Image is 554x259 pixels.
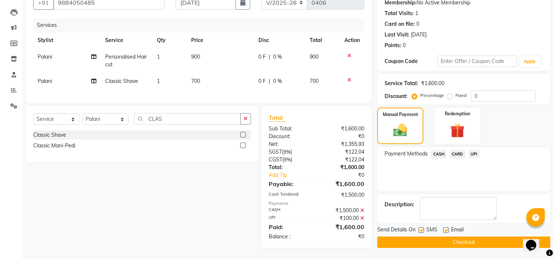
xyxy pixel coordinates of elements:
[385,42,401,49] div: Points:
[421,80,444,87] div: ₹1,600.00
[416,20,419,28] div: 0
[263,207,317,214] div: CASH
[273,77,282,85] span: 0 %
[263,191,317,199] div: Cash Tendered:
[317,148,370,156] div: ₹122.04
[187,32,254,49] th: Price
[317,214,370,222] div: ₹100.00
[258,77,266,85] span: 0 F
[385,20,415,28] div: Card on file:
[383,111,418,118] label: Manual Payment
[317,164,370,171] div: ₹1,600.00
[385,31,409,39] div: Last Visit:
[385,201,414,209] div: Description:
[445,111,470,117] label: Redemption
[269,114,286,122] span: Total
[263,156,317,164] div: ( )
[38,78,52,84] span: Palani
[34,18,370,32] div: Services
[450,150,465,158] span: CARD
[263,171,326,179] a: Add Tip
[33,32,101,49] th: Stylist
[38,53,52,60] span: Palani
[451,226,464,235] span: Email
[263,233,317,241] div: Balance :
[317,133,370,140] div: ₹0
[263,148,317,156] div: ( )
[263,223,317,231] div: Paid:
[191,53,200,60] span: 900
[263,179,317,188] div: Payable:
[523,230,547,252] iframe: chat widget
[385,92,407,100] div: Discount:
[263,164,317,171] div: Total:
[415,10,418,17] div: 1
[152,32,187,49] th: Qty
[33,131,66,139] div: Classic Shave
[157,53,160,60] span: 1
[420,92,444,99] label: Percentage
[446,122,469,140] img: _gift.svg
[385,150,428,158] span: Payment Methods
[377,237,550,248] button: Checkout
[269,156,282,163] span: CGST
[340,32,364,49] th: Action
[426,226,437,235] span: SMS
[263,133,317,140] div: Discount:
[269,200,364,207] div: Payments
[263,140,317,148] div: Net:
[385,57,437,65] div: Coupon Code
[468,150,480,158] span: UPI
[284,157,291,162] span: 9%
[157,78,160,84] span: 1
[269,53,270,61] span: |
[134,113,241,125] input: Search or Scan
[191,78,200,84] span: 700
[377,226,416,235] span: Send Details On
[437,56,516,67] input: Enter Offer / Coupon Code
[411,31,427,39] div: [DATE]
[385,80,418,87] div: Service Total:
[258,53,266,61] span: 0 F
[101,32,152,49] th: Service
[389,122,411,138] img: _cash.svg
[403,42,406,49] div: 0
[520,56,541,67] button: Apply
[385,10,414,17] div: Total Visits:
[317,140,370,148] div: ₹1,355.93
[105,53,147,68] span: Personalised Haircut
[317,207,370,214] div: ₹1,500.00
[317,125,370,133] div: ₹1,600.00
[254,32,305,49] th: Disc
[269,148,282,155] span: SGST
[455,92,467,99] label: Fixed
[317,233,370,241] div: ₹0
[431,150,447,158] span: CASH
[317,156,370,164] div: ₹122.04
[310,53,319,60] span: 900
[317,223,370,231] div: ₹1,600.00
[263,214,317,222] div: UPI
[269,77,270,85] span: |
[283,149,290,155] span: 9%
[105,78,138,84] span: Classic Shave
[310,78,319,84] span: 700
[317,179,370,188] div: ₹1,600.00
[326,171,370,179] div: ₹0
[317,191,370,199] div: ₹1,500.00
[33,142,75,150] div: Classic Mani-Pedi
[263,125,317,133] div: Sub Total:
[273,53,282,61] span: 0 %
[305,32,340,49] th: Total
